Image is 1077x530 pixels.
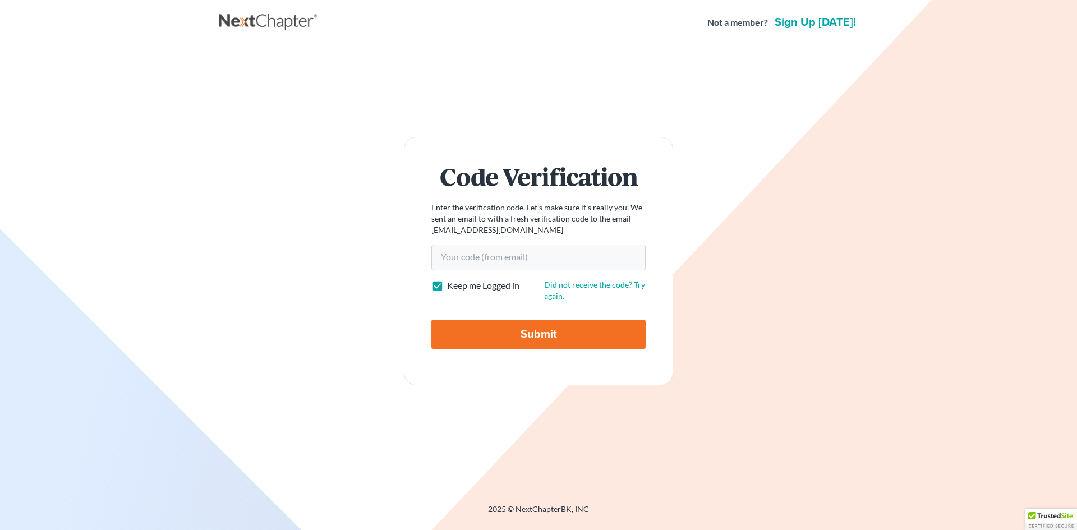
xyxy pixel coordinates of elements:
[431,202,646,236] p: Enter the verification code. Let's make sure it's really you. We sent an email to with a fresh ve...
[447,279,519,292] label: Keep me Logged in
[431,320,646,349] input: Submit
[772,17,858,28] a: Sign up [DATE]!
[1025,509,1077,530] div: TrustedSite Certified
[219,504,858,524] div: 2025 © NextChapterBK, INC
[431,164,646,188] h1: Code Verification
[431,245,646,270] input: Your code (from email)
[544,280,645,301] a: Did not receive the code? Try again.
[707,16,768,29] strong: Not a member?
